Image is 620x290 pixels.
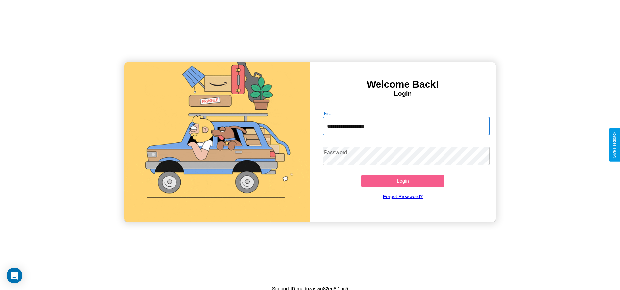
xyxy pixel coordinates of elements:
[319,187,486,206] a: Forgot Password?
[612,132,617,158] div: Give Feedback
[361,175,445,187] button: Login
[7,268,22,283] div: Open Intercom Messenger
[310,79,496,90] h3: Welcome Back!
[324,111,334,116] label: Email
[310,90,496,97] h4: Login
[124,62,310,222] img: gif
